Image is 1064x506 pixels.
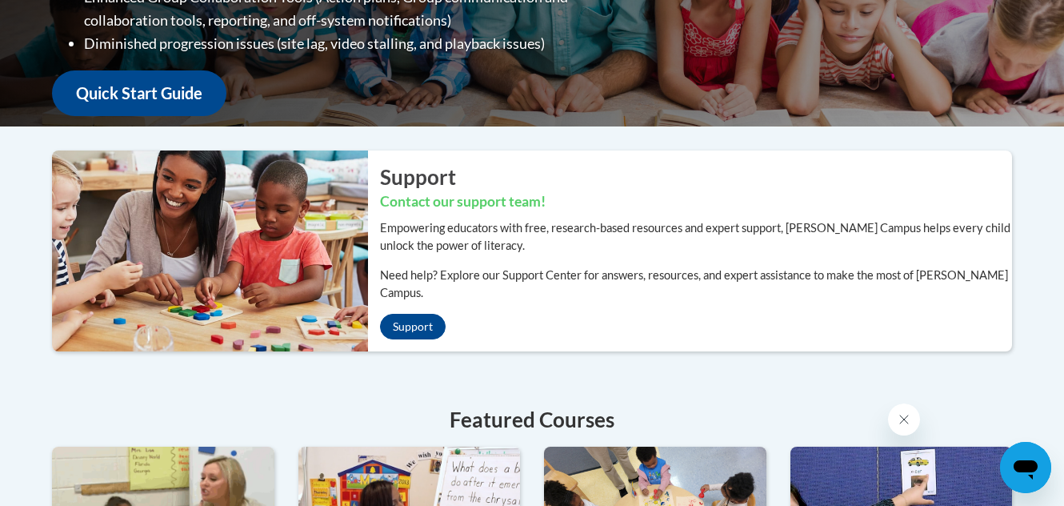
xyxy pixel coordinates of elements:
[52,404,1012,436] h4: Featured Courses
[84,32,632,55] li: Diminished progression issues (site lag, video stalling, and playback issues)
[10,11,130,24] span: Hi. How can we help?
[380,267,1012,302] p: Need help? Explore our Support Center for answers, resources, and expert assistance to make the m...
[52,70,226,116] a: Quick Start Guide
[380,163,1012,191] h2: Support
[380,314,446,339] a: Support
[380,219,1012,255] p: Empowering educators with free, research-based resources and expert support, [PERSON_NAME] Campus...
[40,151,368,351] img: ...
[888,404,920,436] iframe: Close message
[1000,442,1051,493] iframe: Button to launch messaging window
[380,192,1012,212] h3: Contact our support team!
